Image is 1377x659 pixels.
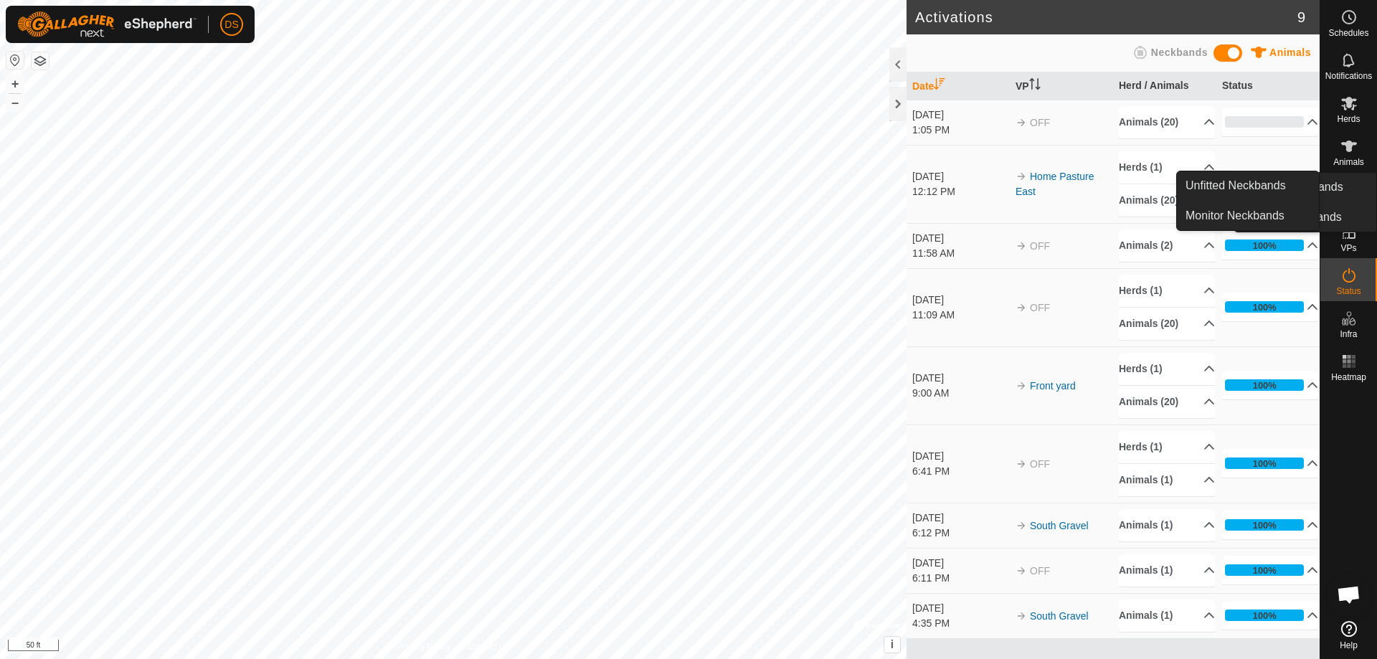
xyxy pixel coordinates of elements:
img: arrow [1016,302,1027,313]
span: OFF [1030,240,1050,252]
span: Notifications [1325,72,1372,80]
div: [DATE] [912,231,1008,246]
div: [DATE] [912,601,1008,616]
div: 100% [1253,564,1277,577]
p-accordion-header: Animals (1) [1119,554,1215,587]
span: Infra [1340,330,1357,338]
div: 100% [1253,239,1277,252]
div: [DATE] [912,511,1008,526]
span: DS [224,17,238,32]
a: Monitor Neckbands [1177,202,1319,230]
span: Animals [1269,47,1311,58]
p-accordion-header: 100% [1222,511,1318,539]
img: arrow [1016,565,1027,577]
span: Heatmap [1331,373,1366,381]
div: 4:35 PM [912,616,1008,631]
p-accordion-header: Animals (2) [1119,229,1215,262]
p-accordion-header: Animals (1) [1119,464,1215,496]
th: Status [1216,72,1320,100]
div: 100% [1225,240,1304,251]
a: Contact Us [468,640,510,653]
span: Animals [1333,158,1364,166]
p-sorticon: Activate to sort [1029,80,1041,92]
div: 1:05 PM [912,123,1008,138]
span: OFF [1030,458,1050,470]
div: 11:09 AM [912,308,1008,323]
div: [DATE] [912,371,1008,386]
a: Front yard [1030,380,1076,392]
span: Unfitted Neckbands [1186,177,1286,194]
button: Map Layers [32,52,49,70]
div: [DATE] [912,169,1008,184]
button: + [6,75,24,93]
th: Date [907,72,1010,100]
th: Herd / Animals [1113,72,1216,100]
img: arrow [1016,117,1027,128]
span: Help [1340,641,1358,650]
div: 100% [1225,519,1304,531]
p-accordion-header: Herds (1) [1119,431,1215,463]
div: [DATE] [912,556,1008,571]
a: South Gravel [1030,520,1089,531]
th: VP [1010,72,1113,100]
img: arrow [1016,240,1027,252]
button: i [884,637,900,653]
img: arrow [1016,610,1027,622]
p-accordion-header: 100% [1222,371,1318,399]
div: 100% [1225,379,1304,391]
div: 6:11 PM [912,571,1008,586]
span: OFF [1030,302,1050,313]
p-accordion-header: Animals (20) [1119,386,1215,418]
p-accordion-header: 100% [1222,449,1318,478]
div: 100% [1253,379,1277,392]
p-accordion-header: Herds (1) [1119,275,1215,307]
img: Gallagher Logo [17,11,197,37]
img: arrow [1016,458,1027,470]
div: 11:58 AM [912,246,1008,261]
p-accordion-header: 100% [1222,293,1318,321]
a: Home Pasture East [1016,171,1094,197]
a: South Gravel [1030,610,1089,622]
div: 0% [1225,116,1304,128]
div: 6:41 PM [912,464,1008,479]
span: Neckbands [1151,47,1208,58]
p-accordion-header: 100% [1222,169,1318,198]
span: OFF [1030,565,1050,577]
span: 9 [1297,6,1305,28]
div: 100% [1225,301,1304,313]
h2: Activations [915,9,1297,26]
div: [DATE] [912,449,1008,464]
div: [DATE] [912,108,1008,123]
p-accordion-header: Herds (1) [1119,353,1215,385]
div: [DATE] [912,293,1008,308]
span: Monitor Neckbands [1186,207,1284,224]
p-accordion-header: Animals (20) [1119,308,1215,340]
p-accordion-header: Animals (1) [1119,509,1215,541]
img: arrow [1016,171,1027,182]
p-accordion-header: Animals (1) [1119,599,1215,632]
button: – [6,94,24,111]
span: VPs [1340,244,1356,252]
div: 6:12 PM [912,526,1008,541]
span: OFF [1030,117,1050,128]
div: 100% [1225,564,1304,576]
p-accordion-header: Animals (20) [1119,106,1215,138]
img: arrow [1016,380,1027,392]
button: Reset Map [6,52,24,69]
div: 9:00 AM [912,386,1008,401]
div: 100% [1225,457,1304,469]
li: Unfitted Neckbands [1177,171,1319,200]
div: 100% [1225,610,1304,621]
span: Herds [1337,115,1360,123]
div: 100% [1253,457,1277,470]
p-sorticon: Activate to sort [934,80,945,92]
p-accordion-header: Herds (1) [1119,151,1215,184]
div: 100% [1253,609,1277,622]
span: Schedules [1328,29,1368,37]
p-accordion-header: 0% [1222,108,1318,136]
a: Privacy Policy [397,640,450,653]
div: Open chat [1328,573,1371,616]
a: Help [1320,615,1377,655]
p-accordion-header: 100% [1222,601,1318,630]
